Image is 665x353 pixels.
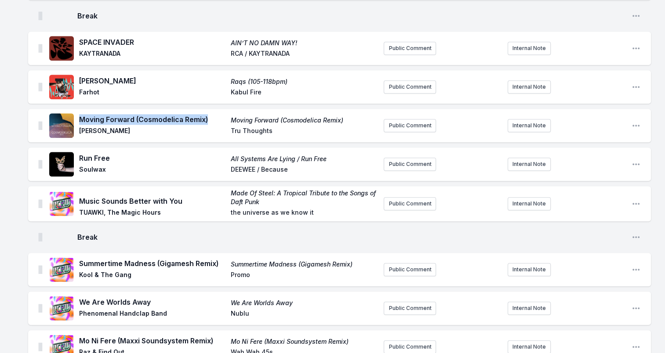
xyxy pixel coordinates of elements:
[231,116,377,125] span: Moving Forward (Cosmodelica Remix)
[632,44,640,53] button: Open playlist item options
[39,265,42,274] img: Drag Handle
[231,88,377,98] span: Kabul Fire
[39,83,42,91] img: Drag Handle
[77,11,625,21] span: Break
[508,158,551,171] button: Internal Note
[508,197,551,210] button: Internal Note
[39,160,42,169] img: Drag Handle
[77,232,625,242] span: Break
[231,189,377,206] span: Made Of Steel: A Tropical Tribute to the Songs of Daft Punk
[231,337,377,346] span: Mo Ni Fere (Maxxi Soundsystem Remix)
[79,38,134,47] font: SPACE INVADER
[231,260,377,269] span: Summertime Madness (Gigamesh Remix)
[508,302,551,315] button: Internal Note
[49,113,74,138] img: Moving Forward (Cosmodelica Remix)
[384,119,436,132] button: Public Comment
[79,336,213,345] font: Mo Ni Fere (Maxxi Soundsystem Remix)
[39,199,42,208] img: Drag Handle
[79,165,225,176] span: Soulwax
[79,208,225,219] span: TUAWKI, The Magic Hours
[79,49,225,60] span: KAYTRANADA
[39,11,42,20] img: Drag Handle
[632,199,640,208] button: Open playlist item options
[384,197,436,210] button: Public Comment
[49,75,74,99] img: Raqs (105-118bpm)
[632,342,640,351] button: Open playlist item options
[632,160,640,169] button: Open playlist item options
[79,88,225,98] span: Farhot
[49,36,74,61] img: AIN’T NO DAMN WAY!
[79,197,182,205] font: Music Sounds Better with You
[231,208,377,219] span: the universe as we know it
[632,83,640,91] button: Open playlist item options
[39,342,42,351] img: Drag Handle
[231,126,377,137] span: Tru Thoughts
[79,298,151,306] font: We Are Worlds Away
[231,77,377,86] span: Raqs (105-118bpm)
[384,263,436,276] button: Public Comment
[632,233,640,241] button: Open playlist item options
[231,270,377,281] span: Promo
[231,299,377,307] span: We Are Worlds Away
[384,42,436,55] button: Public Comment
[231,309,377,320] span: Nublu
[39,233,42,241] img: Drag Handle
[384,158,436,171] button: Public Comment
[79,126,225,137] span: [PERSON_NAME]
[632,265,640,274] button: Open playlist item options
[508,119,551,132] button: Internal Note
[39,121,42,130] img: Drag Handle
[231,165,377,176] span: DEEWEE / Because
[632,11,640,20] button: Open playlist item options
[39,44,42,53] img: Drag Handle
[632,121,640,130] button: Open playlist item options
[384,302,436,315] button: Public Comment
[49,257,74,282] img: Summertime Madness (Gigamesh Remix)
[79,259,218,268] font: Summertime Madness (Gigamesh Remix)
[508,42,551,55] button: Internal Note
[231,39,377,47] span: AIN’T NO DAMN WAY!
[39,304,42,313] img: Drag Handle
[79,76,136,85] font: [PERSON_NAME]
[632,304,640,313] button: Open playlist item options
[231,155,377,163] span: All Systems Are Lying / Run Free
[79,270,225,281] span: Kool & The Gang
[79,309,225,320] span: Phenomenal Handclap Band
[384,80,436,94] button: Public Comment
[49,191,74,216] img: Made Of Steel: A Tropical Tribute to the Songs of Daft Punk
[79,154,110,162] font: Run Free
[49,152,74,176] img: All Systems Are Lying / Run Free
[508,80,551,94] button: Internal Note
[508,263,551,276] button: Internal Note
[231,49,377,60] span: RCA / KAYTRANADA
[79,115,208,124] font: Moving Forward (Cosmodelica Remix)
[49,296,74,321] img: We Are Worlds Away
